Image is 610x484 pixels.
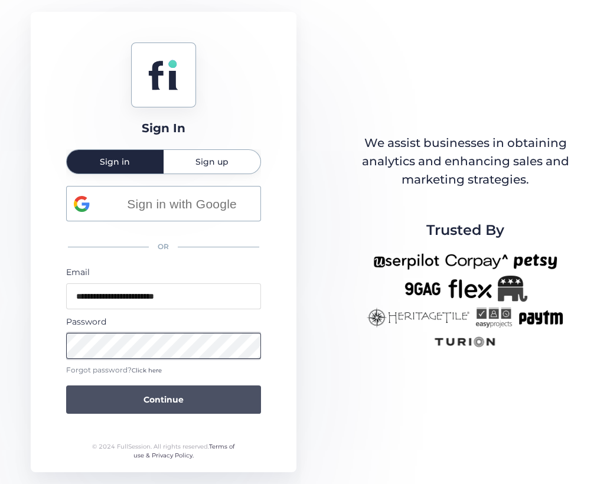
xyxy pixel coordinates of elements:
span: Sign up [195,158,229,166]
div: Email [66,266,261,279]
button: Continue [66,385,261,414]
div: Password [66,315,261,328]
span: Sign in [100,158,130,166]
div: We assist businesses in obtaining analytics and enhancing sales and marketing strategies. [351,134,580,189]
img: petsy-new.png [514,253,557,270]
img: corpay-new.png [445,253,508,270]
div: Sign In [142,119,185,138]
img: 9gag-new.png [403,276,442,302]
span: Click here [132,367,162,374]
div: © 2024 FullSession. All rights reserved. [87,442,240,460]
img: easyprojects-new.png [475,308,512,328]
img: turion-new.png [433,333,497,350]
img: heritagetile-new.png [367,308,469,328]
img: userpilot-new.png [373,253,439,270]
img: flex-new.png [448,276,492,302]
span: Sign in with Google [111,194,253,214]
div: Forgot password? [66,365,261,376]
div: OR [66,234,261,260]
img: paytm-new.png [518,308,563,328]
span: Trusted By [426,219,504,241]
span: Continue [143,393,184,406]
img: Republicanlogo-bw.png [498,276,527,302]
